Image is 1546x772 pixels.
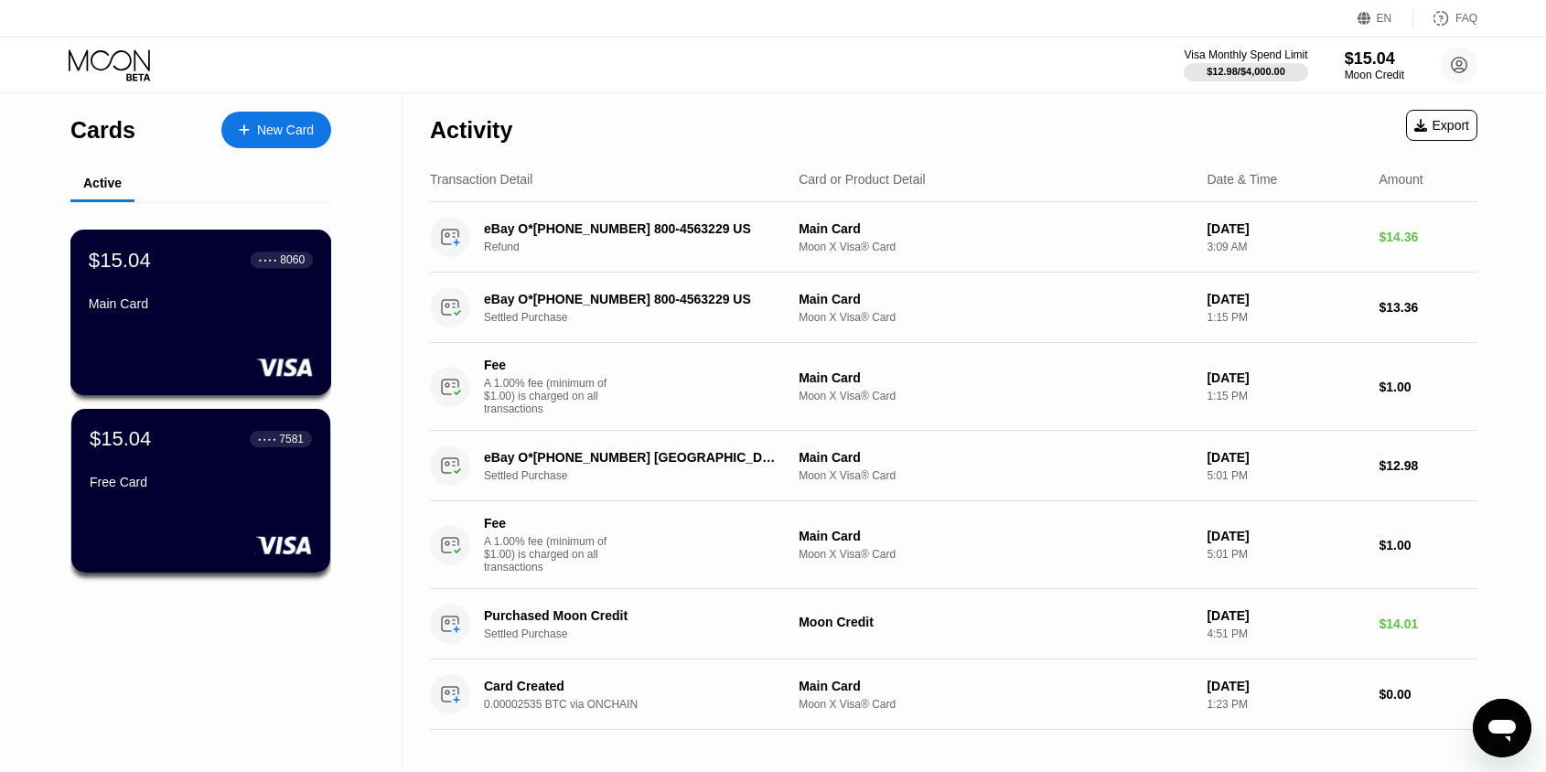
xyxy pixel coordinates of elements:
div: 5:01 PM [1207,548,1364,561]
div: Amount [1379,172,1423,187]
div: eBay O*[PHONE_NUMBER] 800-4563229 US [484,292,780,306]
div: Purchased Moon CreditSettled PurchaseMoon Credit[DATE]4:51 PM$14.01 [430,589,1477,659]
div: $12.98 [1379,458,1477,473]
div: 5:01 PM [1207,469,1364,482]
div: 3:09 AM [1207,241,1364,253]
div: [DATE] [1207,292,1364,306]
div: New Card [221,112,331,148]
div: Main Card [799,529,1192,543]
div: 8060 [280,253,305,266]
div: Moon X Visa® Card [799,469,1192,482]
div: $13.36 [1379,300,1477,315]
div: Card Created0.00002535 BTC via ONCHAINMain CardMoon X Visa® Card[DATE]1:23 PM$0.00 [430,659,1477,730]
div: Settled Purchase [484,311,802,324]
div: FAQ [1413,9,1477,27]
div: eBay O*[PHONE_NUMBER] 800-4563229 USRefundMain CardMoon X Visa® Card[DATE]3:09 AM$14.36 [430,202,1477,273]
div: Moon X Visa® Card [799,390,1192,402]
div: ● ● ● ● [259,257,277,263]
div: Moon Credit [1345,69,1404,81]
div: EN [1377,12,1392,25]
div: $14.01 [1379,617,1477,631]
div: 4:51 PM [1207,627,1364,640]
div: Main Card [799,292,1192,306]
iframe: Button to launch messaging window, conversation in progress [1473,699,1531,757]
div: $15.04Moon Credit [1345,49,1404,81]
div: 1:23 PM [1207,698,1364,711]
div: Settled Purchase [484,469,802,482]
div: $0.00 [1379,687,1477,702]
div: Refund [484,241,802,253]
div: $15.04 [1345,49,1404,69]
div: Visa Monthly Spend Limit [1184,48,1307,61]
div: [DATE] [1207,679,1364,693]
div: Date & Time [1207,172,1277,187]
div: New Card [257,123,314,138]
div: 1:15 PM [1207,390,1364,402]
div: FeeA 1.00% fee (minimum of $1.00) is charged on all transactionsMain CardMoon X Visa® Card[DATE]1... [430,343,1477,431]
div: [DATE] [1207,529,1364,543]
div: Main Card [799,679,1192,693]
div: 7581 [279,433,304,445]
div: FAQ [1455,12,1477,25]
div: Moon X Visa® Card [799,311,1192,324]
div: eBay O*[PHONE_NUMBER] [GEOGRAPHIC_DATA][PERSON_NAME] [GEOGRAPHIC_DATA]Settled PurchaseMain CardMo... [430,431,1477,501]
div: $15.04● ● ● ●8060Main Card [71,231,330,394]
div: Main Card [89,296,313,311]
div: 1:15 PM [1207,311,1364,324]
div: Card Created [484,679,780,693]
div: $15.04 [90,427,151,451]
div: [DATE] [1207,608,1364,623]
div: Export [1406,110,1477,141]
div: [DATE] [1207,370,1364,385]
div: $1.00 [1379,380,1477,394]
div: Active [83,176,122,190]
div: FeeA 1.00% fee (minimum of $1.00) is charged on all transactionsMain CardMoon X Visa® Card[DATE]5... [430,501,1477,589]
div: Purchased Moon Credit [484,608,780,623]
div: Export [1414,118,1469,133]
div: Main Card [799,370,1192,385]
div: $15.04● ● ● ●7581Free Card [71,409,330,573]
div: A 1.00% fee (minimum of $1.00) is charged on all transactions [484,377,621,415]
div: Main Card [799,450,1192,465]
div: eBay O*[PHONE_NUMBER] 800-4563229 US [484,221,780,236]
div: Main Card [799,221,1192,236]
div: Settled Purchase [484,627,802,640]
div: Moon X Visa® Card [799,548,1192,561]
div: Card or Product Detail [799,172,926,187]
div: ● ● ● ● [258,436,276,442]
div: $15.04 [89,248,151,272]
div: 0.00002535 BTC via ONCHAIN [484,698,802,711]
div: [DATE] [1207,221,1364,236]
div: A 1.00% fee (minimum of $1.00) is charged on all transactions [484,535,621,574]
div: EN [1358,9,1413,27]
div: Activity [430,117,512,144]
div: $1.00 [1379,538,1477,552]
div: Moon X Visa® Card [799,241,1192,253]
div: eBay O*[PHONE_NUMBER] [GEOGRAPHIC_DATA][PERSON_NAME] [GEOGRAPHIC_DATA] [484,450,780,465]
div: Moon Credit [799,615,1192,629]
div: Fee [484,358,612,372]
div: [DATE] [1207,450,1364,465]
div: eBay O*[PHONE_NUMBER] 800-4563229 USSettled PurchaseMain CardMoon X Visa® Card[DATE]1:15 PM$13.36 [430,273,1477,343]
div: Cards [70,117,135,144]
div: Fee [484,516,612,531]
div: $14.36 [1379,230,1477,244]
div: Free Card [90,475,312,489]
div: Transaction Detail [430,172,532,187]
div: Visa Monthly Spend Limit$12.98/$4,000.00 [1184,48,1307,81]
div: Moon X Visa® Card [799,698,1192,711]
div: $12.98 / $4,000.00 [1207,66,1285,77]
